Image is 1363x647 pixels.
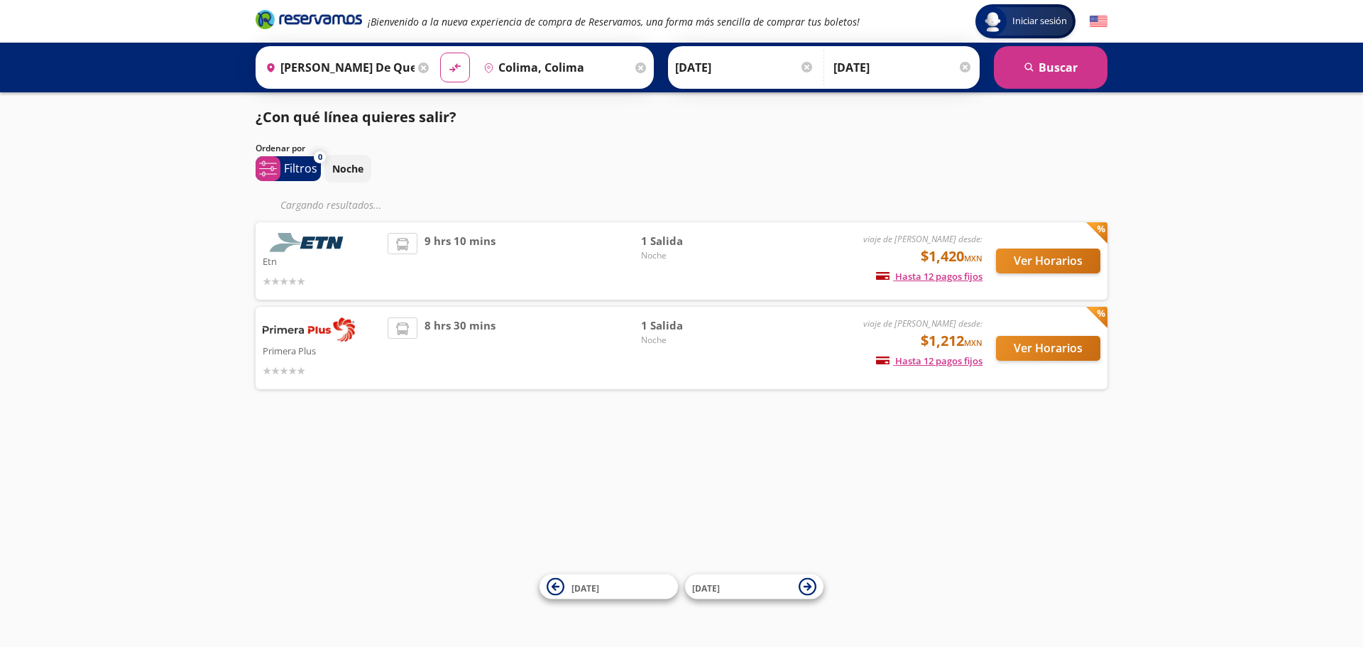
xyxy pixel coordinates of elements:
span: Hasta 12 pagos fijos [876,354,982,367]
span: [DATE] [571,582,599,594]
span: 9 hrs 10 mins [425,233,496,289]
button: Noche [324,155,371,183]
button: English [1090,13,1107,31]
button: 0Filtros [256,156,321,181]
span: Iniciar sesión [1007,14,1073,28]
em: Cargando resultados ... [280,198,382,212]
button: Ver Horarios [996,336,1100,361]
img: Etn [263,233,355,252]
button: [DATE] [540,575,678,599]
input: Buscar Destino [478,50,633,85]
span: $1,212 [921,330,982,352]
a: Brand Logo [256,9,362,34]
input: Opcional [833,50,973,85]
p: Primera Plus [263,342,381,359]
small: MXN [964,253,982,263]
span: 1 Salida [641,317,740,334]
em: ¡Bienvenido a la nueva experiencia de compra de Reservamos, una forma más sencilla de comprar tus... [368,15,860,28]
img: Primera Plus [263,317,355,342]
p: Filtros [284,160,317,177]
span: 1 Salida [641,233,740,249]
small: MXN [964,337,982,348]
p: Etn [263,252,381,269]
em: viaje de [PERSON_NAME] desde: [863,233,982,245]
i: Brand Logo [256,9,362,30]
span: $1,420 [921,246,982,267]
p: Ordenar por [256,142,305,155]
span: 8 hrs 30 mins [425,317,496,379]
button: [DATE] [685,575,823,599]
button: Buscar [994,46,1107,89]
span: [DATE] [692,582,720,594]
span: Noche [641,249,740,262]
input: Buscar Origen [260,50,415,85]
span: Noche [641,334,740,347]
span: 0 [318,151,322,163]
p: Noche [332,161,363,176]
p: ¿Con qué línea quieres salir? [256,107,456,128]
input: Elegir Fecha [675,50,814,85]
button: Ver Horarios [996,249,1100,273]
em: viaje de [PERSON_NAME] desde: [863,317,982,330]
span: Hasta 12 pagos fijos [876,270,982,283]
